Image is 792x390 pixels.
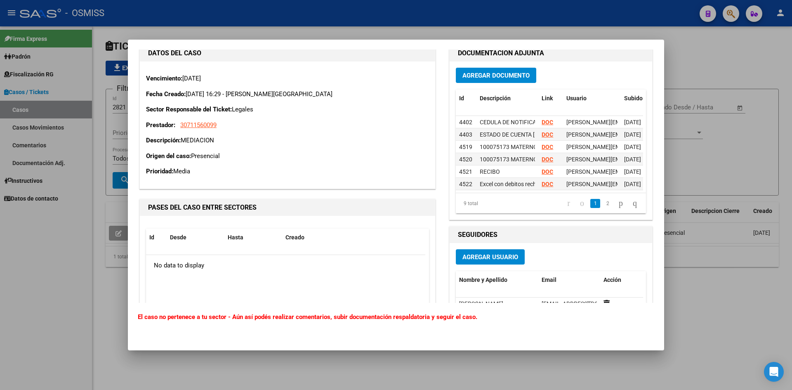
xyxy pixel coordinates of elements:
div: 9 total [456,193,493,214]
datatable-header-cell: Subido [621,90,662,107]
span: 4522 [459,181,472,187]
a: go to first page [563,199,574,208]
datatable-header-cell: Link [538,90,563,107]
span: Usuario [566,95,587,102]
strong: Sector Responsable del Ticket: [146,106,232,113]
strong: Prestador: [146,121,175,129]
span: Agregar Documento [462,72,530,79]
span: [PERSON_NAME] [459,300,503,307]
span: [DATE] [624,181,641,187]
span: [DATE] [624,131,641,138]
span: Excel con debitos rechazados por el hospital [480,181,592,187]
div: Open Intercom Messenger [764,362,784,382]
a: go to last page [629,199,641,208]
b: El caso no pertenece a tu sector - Aún así podés realizar comentarios, subir documentación respal... [138,313,477,321]
datatable-header-cell: Creado [282,229,323,246]
span: Descripción [480,95,511,102]
span: 4403 [459,131,472,138]
a: DOC [542,168,553,175]
p: MEDIACION [146,136,429,145]
datatable-header-cell: Hasta [224,229,282,246]
datatable-header-cell: Descripción [476,90,538,107]
strong: Prioridad: [146,168,173,175]
p: Legales [146,105,429,114]
span: Subido [624,95,643,102]
datatable-header-cell: Email [538,271,600,289]
span: 100075173 MATERNO INFANTIL TRANSF [480,156,586,163]
button: Agregar Documento [456,68,536,83]
span: [DATE] [624,144,641,150]
li: page 1 [589,196,601,210]
h1: DOCUMENTACION ADJUNTA [458,48,644,58]
a: DOC [542,181,553,187]
p: [DATE] 16:29 - [PERSON_NAME][GEOGRAPHIC_DATA] [146,90,429,99]
span: Hasta [228,234,243,241]
span: Email [542,277,556,283]
a: 1 [590,199,600,208]
a: go to next page [615,199,627,208]
span: [EMAIL_ADDRESS][DOMAIN_NAME] [542,300,633,307]
span: Id [459,95,464,102]
datatable-header-cell: Usuario [563,90,621,107]
span: [DATE] [624,168,641,175]
button: Agregar Usuario [456,249,525,265]
span: RECIBO [480,168,500,175]
span: Nombre y Apellido [459,277,507,283]
strong: Vencimiento: [146,75,182,82]
span: Link [542,95,553,102]
span: [DATE] [624,156,641,163]
span: Acción [603,277,621,283]
span: 100075173 MATERNO INFANTIL [480,144,563,150]
a: DOC [542,144,553,150]
a: DOC [542,119,553,125]
span: ESTADO DE CUENTA [PERSON_NAME] [480,131,577,138]
span: Media [173,168,190,175]
datatable-header-cell: Id [456,90,476,107]
span: Id [149,234,154,241]
a: go to previous page [576,199,588,208]
span: Agregar Usuario [462,253,518,261]
li: page 2 [601,196,614,210]
strong: Fecha Creado: [146,90,186,98]
span: 4519 [459,144,472,150]
span: CEDULA DE NOTIFICACION HOSPITAL MATERNO INFANTIL [480,119,632,125]
div: No data to display [146,255,425,276]
h1: PASES DEL CASO ENTRE SECTORES [148,203,427,213]
datatable-header-cell: Nombre y Apellido [456,271,538,289]
span: Creado [285,234,304,241]
a: DOC [542,131,553,138]
datatable-header-cell: Id [146,229,167,246]
span: 4521 [459,168,472,175]
a: 2 [603,199,613,208]
strong: DATOS DEL CASO [148,49,201,57]
datatable-header-cell: Acción [600,271,641,289]
strong: Descripción: [146,137,181,144]
datatable-header-cell: Desde [167,229,224,246]
span: 4520 [459,156,472,163]
p: [DATE] [146,74,429,83]
span: 4402 [459,119,472,125]
h1: SEGUIDORES [458,230,644,240]
span: 30711560099 [180,121,217,129]
a: DOC [542,156,553,163]
span: [DATE] [624,119,641,125]
span: Desde [170,234,186,241]
p: Presencial [146,151,429,161]
strong: Origen del caso: [146,152,191,160]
